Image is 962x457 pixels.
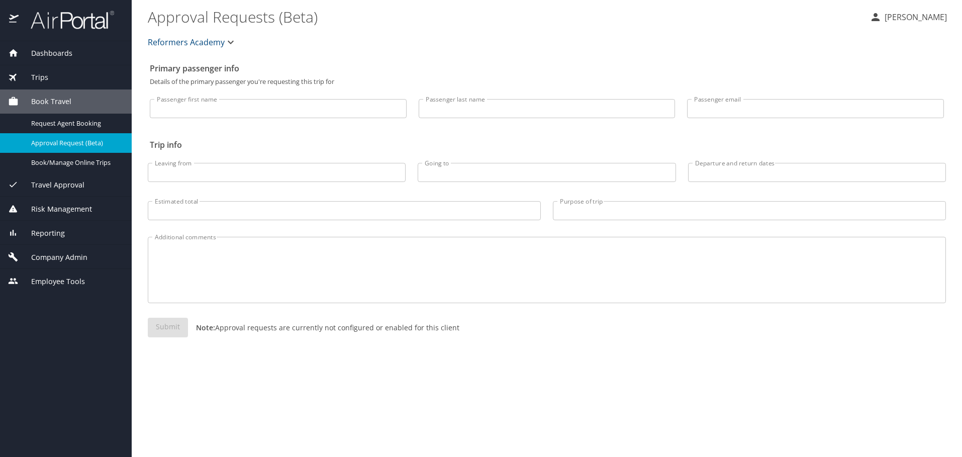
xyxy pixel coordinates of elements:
[148,35,225,49] span: Reformers Academy
[19,48,72,59] span: Dashboards
[19,96,71,107] span: Book Travel
[148,1,861,32] h1: Approval Requests (Beta)
[865,8,951,26] button: [PERSON_NAME]
[150,60,944,76] h2: Primary passenger info
[19,276,85,287] span: Employee Tools
[150,137,944,153] h2: Trip info
[19,252,87,263] span: Company Admin
[31,158,120,167] span: Book/Manage Online Trips
[196,323,215,332] strong: Note:
[20,10,114,30] img: airportal-logo.png
[31,138,120,148] span: Approval Request (Beta)
[144,32,241,52] button: Reformers Academy
[150,78,944,85] p: Details of the primary passenger you're requesting this trip for
[19,204,92,215] span: Risk Management
[9,10,20,30] img: icon-airportal.png
[31,119,120,128] span: Request Agent Booking
[19,228,65,239] span: Reporting
[188,322,459,333] p: Approval requests are currently not configured or enabled for this client
[882,11,947,23] p: [PERSON_NAME]
[19,72,48,83] span: Trips
[19,179,84,191] span: Travel Approval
